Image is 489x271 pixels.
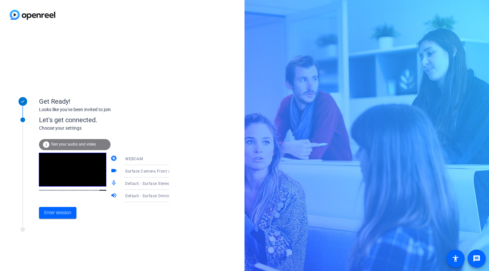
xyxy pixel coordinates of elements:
mat-icon: volume_up [111,192,118,200]
span: Test your audio and video [51,142,96,147]
mat-icon: accessibility [452,255,459,263]
mat-icon: message [473,255,481,263]
span: Surface Camera Front (045e:0c85) [125,168,191,174]
div: Get Ready! [39,97,169,106]
mat-icon: videocam [111,167,118,175]
div: Looks like you've been invited to join [39,106,169,113]
div: Choose your settings [39,125,182,132]
button: Enter session [39,207,76,219]
mat-icon: camera [111,155,118,163]
mat-icon: mic_none [111,180,118,187]
span: Default - Surface Omnisonic Speakers (2- Surface High Definition Audio) [125,193,262,198]
div: Let's get connected. [39,115,182,125]
span: Enter session [44,209,71,216]
span: Default - Surface Stereo Microphones (2- Surface High Definition Audio) [125,181,261,186]
mat-icon: info [42,141,50,148]
span: WEBCAM [125,157,143,161]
